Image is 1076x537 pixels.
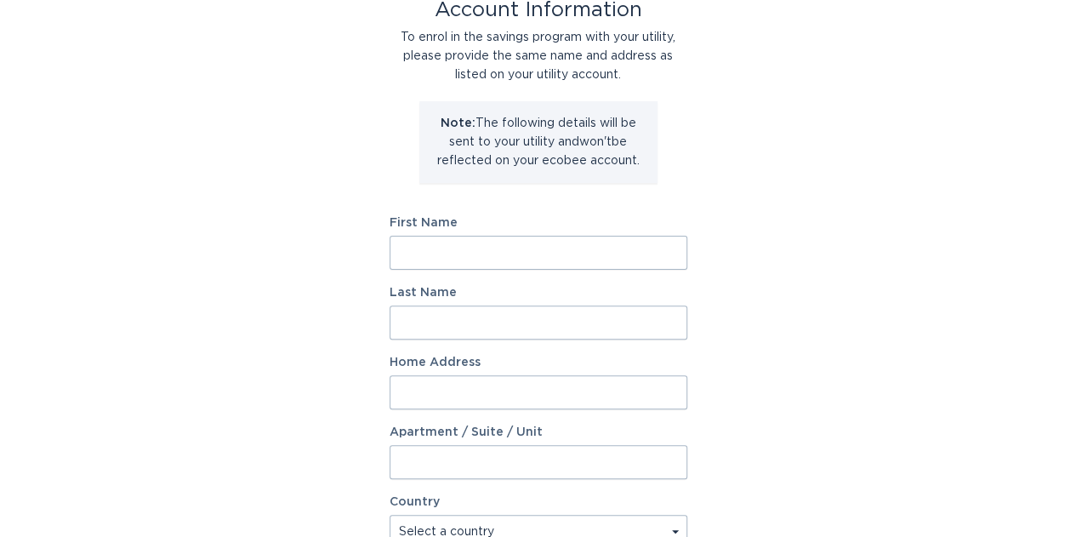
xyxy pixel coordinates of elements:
[390,217,687,229] label: First Name
[441,117,475,129] strong: Note:
[390,426,687,438] label: Apartment / Suite / Unit
[390,496,440,508] label: Country
[432,114,645,170] p: The following details will be sent to your utility and won't be reflected on your ecobee account.
[390,28,687,84] div: To enrol in the savings program with your utility, please provide the same name and address as li...
[390,1,687,20] div: Account Information
[390,357,687,368] label: Home Address
[390,287,687,299] label: Last Name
